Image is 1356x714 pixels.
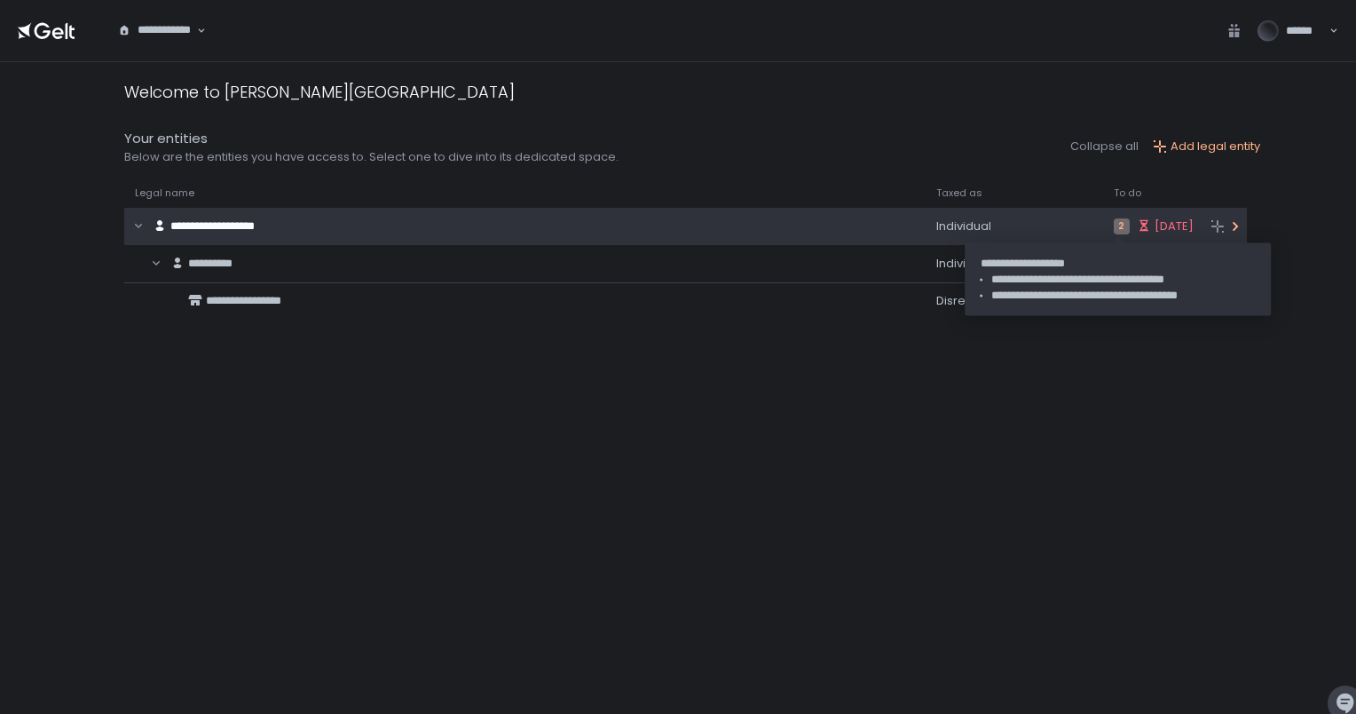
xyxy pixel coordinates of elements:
span: 0 [1114,256,1130,272]
div: Your entities [124,129,619,149]
span: Legal name [135,186,194,200]
span: 0 [1114,293,1130,309]
button: Collapse all [1070,139,1139,155]
input: Search for option [118,38,195,56]
div: Welcome to [PERSON_NAME][GEOGRAPHIC_DATA] [124,80,515,104]
div: Search for option [106,12,206,50]
div: Individual [936,218,1092,234]
div: Individual [936,256,1092,272]
div: Disregarded Entity [936,293,1092,309]
div: Below are the entities you have access to. Select one to dive into its dedicated space. [124,149,619,165]
span: 2 [1114,218,1130,234]
span: Taxed as [936,186,982,200]
span: [DATE] [1155,218,1194,234]
span: To do [1114,186,1141,200]
button: Add legal entity [1153,139,1260,155]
